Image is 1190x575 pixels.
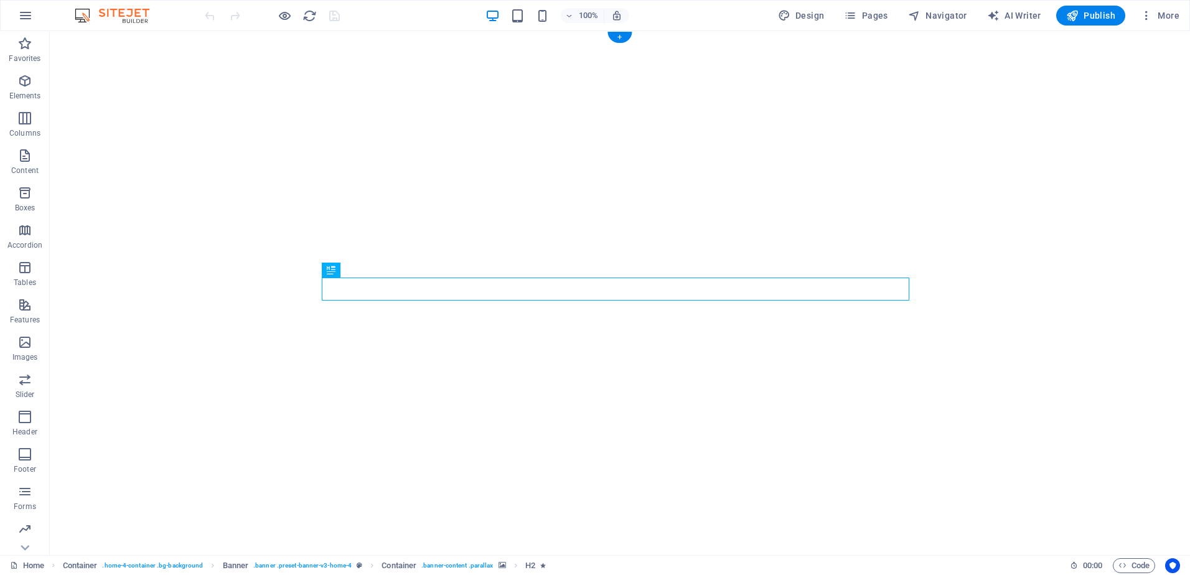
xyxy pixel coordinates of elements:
[63,558,546,573] nav: breadcrumb
[611,10,622,21] i: On resize automatically adjust zoom level to fit chosen device.
[839,6,892,26] button: Pages
[1083,558,1102,573] span: 00 00
[982,6,1046,26] button: AI Writer
[579,8,599,23] h6: 100%
[63,558,98,573] span: Click to select. Double-click to edit
[102,558,203,573] span: . home-4-container .bg-background
[12,427,37,437] p: Header
[1092,561,1094,570] span: :
[16,390,35,400] p: Slider
[1165,558,1180,573] button: Usercentrics
[903,6,972,26] button: Navigator
[525,558,535,573] span: Click to select. Double-click to edit
[9,91,41,101] p: Elements
[253,558,352,573] span: . banner .preset-banner-v3-home-4
[560,8,604,23] button: 100%
[844,9,888,22] span: Pages
[357,562,362,569] i: This element is a customizable preset
[1070,558,1103,573] h6: Session time
[10,315,40,325] p: Features
[1118,558,1150,573] span: Code
[277,8,292,23] button: Click here to leave preview mode and continue editing
[9,54,40,63] p: Favorites
[382,558,416,573] span: Click to select. Double-click to edit
[302,9,317,23] i: Reload page
[778,9,825,22] span: Design
[12,352,38,362] p: Images
[1140,9,1179,22] span: More
[223,558,249,573] span: Click to select. Double-click to edit
[11,166,39,175] p: Content
[7,539,42,549] p: Marketing
[499,562,506,569] i: This element contains a background
[1113,558,1155,573] button: Code
[14,464,36,474] p: Footer
[9,128,40,138] p: Columns
[540,562,546,569] i: Element contains an animation
[607,32,632,43] div: +
[302,8,317,23] button: reload
[7,240,42,250] p: Accordion
[1066,9,1115,22] span: Publish
[72,8,165,23] img: Editor Logo
[1056,6,1125,26] button: Publish
[773,6,830,26] div: Design (Ctrl+Alt+Y)
[14,278,36,287] p: Tables
[987,9,1041,22] span: AI Writer
[1135,6,1184,26] button: More
[421,558,493,573] span: . banner-content .parallax
[10,558,44,573] a: Click to cancel selection. Double-click to open Pages
[15,203,35,213] p: Boxes
[908,9,967,22] span: Navigator
[14,502,36,512] p: Forms
[773,6,830,26] button: Design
